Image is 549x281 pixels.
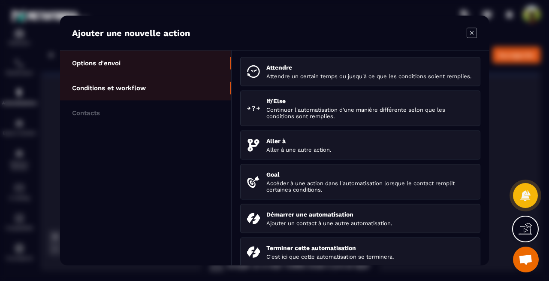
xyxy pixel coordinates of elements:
img: ifElse.svg [247,102,260,115]
p: Contacts [72,109,100,117]
p: Ajouter un contact à une autre automatisation. [266,220,474,226]
p: Continuer l'automatisation d'une manière différente selon que les conditions sont remplies. [266,107,474,119]
p: Attendre [266,64,474,71]
p: C'est ici que cette automatisation se terminera. [266,254,474,260]
img: goto.svg [247,139,260,152]
p: Aller à [266,137,474,144]
img: endAutomation.svg [247,246,260,259]
img: targeted.svg [247,175,260,188]
p: Attendre un certain temps ou jusqu'à ce que les conditions soient remplies. [266,73,474,79]
p: Démarrer une automatisation [266,211,474,218]
p: Ajouter une nouvelle action [72,28,190,38]
p: Terminer cette automatisation [266,244,474,251]
img: startAutomation.svg [247,212,260,225]
img: wait.svg [247,65,260,78]
p: Conditions et workflow [72,84,146,92]
p: Aller à une autre action. [266,147,474,153]
a: Ouvrir le chat [513,247,539,272]
p: If/Else [266,98,474,104]
p: Goal [266,171,474,178]
p: Accéder à une action dans l'automatisation lorsque le contact remplit certaines conditions. [266,180,474,193]
p: Options d'envoi [72,59,121,67]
